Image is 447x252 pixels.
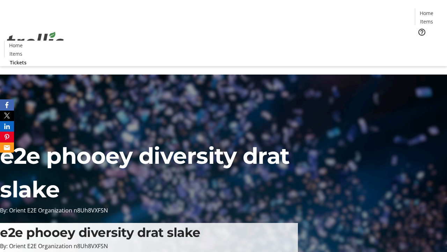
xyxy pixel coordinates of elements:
a: Items [5,50,27,57]
a: Tickets [415,41,443,48]
span: Items [9,50,22,57]
span: Items [420,18,433,25]
span: Tickets [10,59,27,66]
a: Home [5,42,27,49]
span: Tickets [420,41,437,48]
span: Home [420,9,433,17]
button: Help [415,25,429,39]
img: Orient E2E Organization n8Uh8VXFSN's Logo [4,24,66,59]
a: Home [415,9,438,17]
a: Tickets [4,59,32,66]
span: Home [9,42,23,49]
a: Items [415,18,438,25]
